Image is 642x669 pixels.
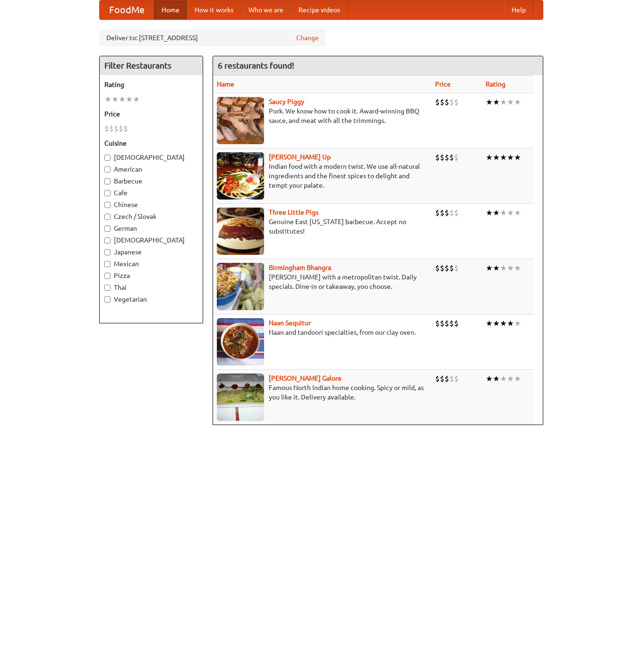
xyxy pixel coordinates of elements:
li: ★ [493,208,500,218]
li: ★ [514,152,521,163]
p: Famous North Indian home cooking. Spicy or mild, as you like it. Delivery available. [217,383,428,402]
p: Indian food with a modern twist. We use all-natural ingredients and the finest spices to delight ... [217,162,428,190]
input: Japanese [104,249,111,255]
li: $ [123,123,128,134]
li: ★ [493,97,500,107]
label: American [104,165,198,174]
input: Vegetarian [104,296,111,303]
input: Pizza [104,273,111,279]
input: [DEMOGRAPHIC_DATA] [104,155,111,161]
li: ★ [507,374,514,384]
a: Home [154,0,187,19]
label: Vegetarian [104,295,198,304]
a: Rating [486,80,505,88]
li: ★ [486,263,493,273]
li: $ [449,263,454,273]
img: littlepigs.jpg [217,208,264,255]
li: $ [454,97,459,107]
li: $ [445,208,449,218]
input: Thai [104,285,111,291]
img: naansequitur.jpg [217,318,264,365]
input: Czech / Slovak [104,214,111,220]
li: $ [440,97,445,107]
img: saucy.jpg [217,97,264,144]
li: $ [449,208,454,218]
label: Thai [104,283,198,292]
li: ★ [500,318,507,329]
h4: Filter Restaurants [100,56,203,75]
li: ★ [507,97,514,107]
li: ★ [104,94,111,104]
ng-pluralize: 6 restaurants found! [218,61,294,70]
a: Change [296,33,319,43]
li: ★ [493,263,500,273]
p: Genuine East [US_STATE] barbecue. Accept no substitutes! [217,217,428,236]
li: $ [435,97,440,107]
li: $ [454,318,459,329]
li: ★ [119,94,126,104]
a: Who we are [241,0,291,19]
a: How it works [187,0,241,19]
li: ★ [507,208,514,218]
input: American [104,166,111,173]
label: [DEMOGRAPHIC_DATA] [104,235,198,245]
li: ★ [486,97,493,107]
label: Barbecue [104,176,198,186]
label: Cafe [104,188,198,198]
li: ★ [493,374,500,384]
li: $ [440,152,445,163]
li: ★ [486,152,493,163]
li: $ [109,123,114,134]
a: FoodMe [100,0,154,19]
a: Name [217,80,234,88]
li: ★ [514,374,521,384]
a: Saucy Piggy [269,98,304,105]
img: bhangra.jpg [217,263,264,310]
p: Naan and tandoori specialties, from our clay oven. [217,328,428,337]
li: ★ [507,263,514,273]
li: ★ [111,94,119,104]
a: Birmingham Bhangra [269,264,331,271]
li: ★ [507,152,514,163]
li: $ [440,208,445,218]
li: $ [435,208,440,218]
a: Naan Sequitur [269,319,311,327]
input: German [104,226,111,232]
a: Recipe videos [291,0,348,19]
li: $ [119,123,123,134]
li: ★ [486,374,493,384]
a: [PERSON_NAME] Galore [269,374,342,382]
li: $ [440,318,445,329]
h5: Cuisine [104,139,198,148]
a: [PERSON_NAME] Up [269,153,331,161]
li: ★ [514,97,521,107]
a: Price [435,80,451,88]
li: $ [435,263,440,273]
li: $ [104,123,109,134]
p: Pork. We know how to cook it. Award-winning BBQ sauce, and meat with all the trimmings. [217,106,428,125]
li: $ [114,123,119,134]
li: ★ [133,94,140,104]
li: $ [449,97,454,107]
label: German [104,224,198,233]
li: $ [445,263,449,273]
label: [DEMOGRAPHIC_DATA] [104,153,198,162]
input: Chinese [104,202,111,208]
li: ★ [500,152,507,163]
label: Chinese [104,200,198,209]
li: $ [435,318,440,329]
label: Mexican [104,259,198,269]
input: Cafe [104,190,111,196]
li: ★ [514,318,521,329]
li: ★ [500,208,507,218]
li: ★ [514,263,521,273]
a: Help [504,0,533,19]
li: $ [454,152,459,163]
input: Mexican [104,261,111,267]
li: $ [440,263,445,273]
b: Three Little Pigs [269,209,318,216]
